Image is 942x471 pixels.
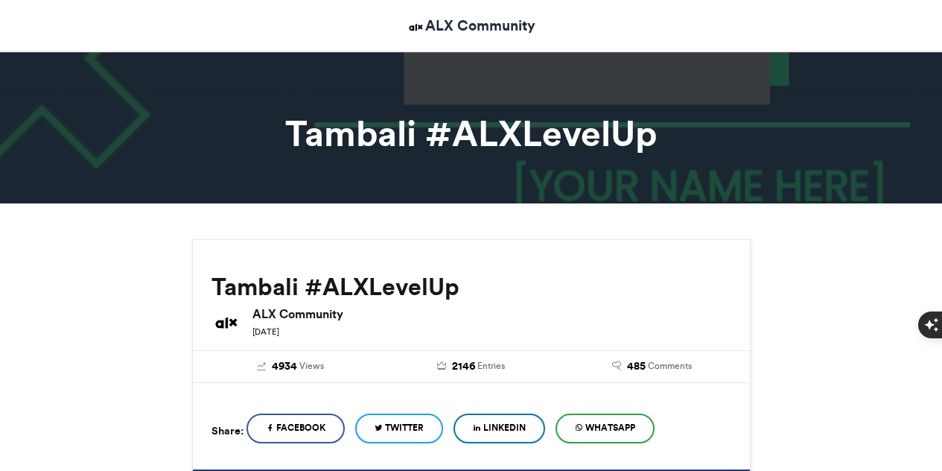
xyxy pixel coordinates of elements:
h1: Tambali #ALXLevelUp [58,116,885,151]
span: Comments [648,359,692,373]
span: WhatsApp [585,421,635,434]
span: 2146 [452,358,475,375]
a: ALX Community [407,15,535,37]
h2: Tambali #ALXLevelUp [211,274,731,300]
a: Facebook [246,414,345,443]
a: LinkedIn [454,414,545,443]
span: LinkedIn [483,421,526,434]
img: ALX Community [407,18,425,37]
a: 2146 Entries [392,358,550,375]
small: [DATE] [252,326,279,337]
a: 4934 Views [211,358,370,375]
span: 485 [627,358,646,375]
h6: ALX Community [252,308,731,320]
span: Facebook [276,421,325,434]
span: Twitter [385,421,424,434]
h5: Share: [211,421,244,440]
span: Views [299,359,324,373]
img: ALX Community [211,308,241,338]
a: Twitter [355,414,443,443]
a: 485 Comments [573,358,731,375]
a: WhatsApp [556,414,655,443]
span: 4934 [272,358,297,375]
span: Entries [477,359,505,373]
